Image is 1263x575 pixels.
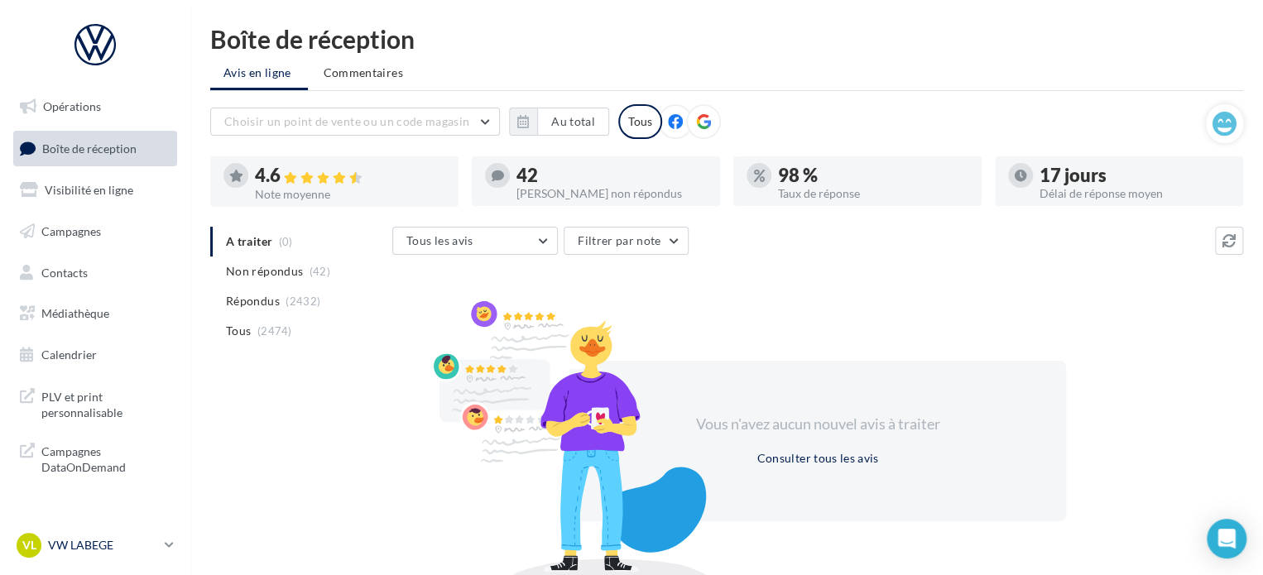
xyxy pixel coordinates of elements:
[1040,166,1230,184] div: 17 jours
[10,214,180,249] a: Campagnes
[10,89,180,124] a: Opérations
[750,448,885,468] button: Consulter tous les avis
[10,256,180,290] a: Contacts
[41,224,101,238] span: Campagnes
[392,227,558,255] button: Tous les avis
[41,306,109,320] span: Médiathèque
[224,114,469,128] span: Choisir un point de vente ou un code magasin
[41,347,97,362] span: Calendrier
[255,166,445,185] div: 4.6
[516,188,707,199] div: [PERSON_NAME] non répondus
[310,265,330,278] span: (42)
[324,65,403,81] span: Commentaires
[516,166,707,184] div: 42
[22,537,36,553] span: VL
[509,108,609,136] button: Au total
[210,26,1243,51] div: Boîte de réception
[13,529,177,561] a: VL VW LABEGE
[778,188,968,199] div: Taux de réponse
[286,295,320,308] span: (2432)
[45,183,133,197] span: Visibilité en ligne
[48,537,158,553] p: VW LABEGE
[41,265,88,279] span: Contacts
[10,434,180,482] a: Campagnes DataOnDemand
[10,131,180,166] a: Boîte de réception
[1207,519,1246,558] div: Open Intercom Messenger
[226,263,303,280] span: Non répondus
[675,414,960,435] div: Vous n'avez aucun nouvel avis à traiter
[43,99,101,113] span: Opérations
[226,293,280,309] span: Répondus
[255,189,445,200] div: Note moyenne
[41,386,170,421] span: PLV et print personnalisable
[42,141,137,155] span: Boîte de réception
[10,173,180,208] a: Visibilité en ligne
[10,338,180,372] a: Calendrier
[226,323,251,339] span: Tous
[257,324,292,338] span: (2474)
[564,227,689,255] button: Filtrer par note
[778,166,968,184] div: 98 %
[41,440,170,476] span: Campagnes DataOnDemand
[537,108,609,136] button: Au total
[406,233,473,247] span: Tous les avis
[10,379,180,428] a: PLV et print personnalisable
[618,104,662,139] div: Tous
[1040,188,1230,199] div: Délai de réponse moyen
[10,296,180,331] a: Médiathèque
[210,108,500,136] button: Choisir un point de vente ou un code magasin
